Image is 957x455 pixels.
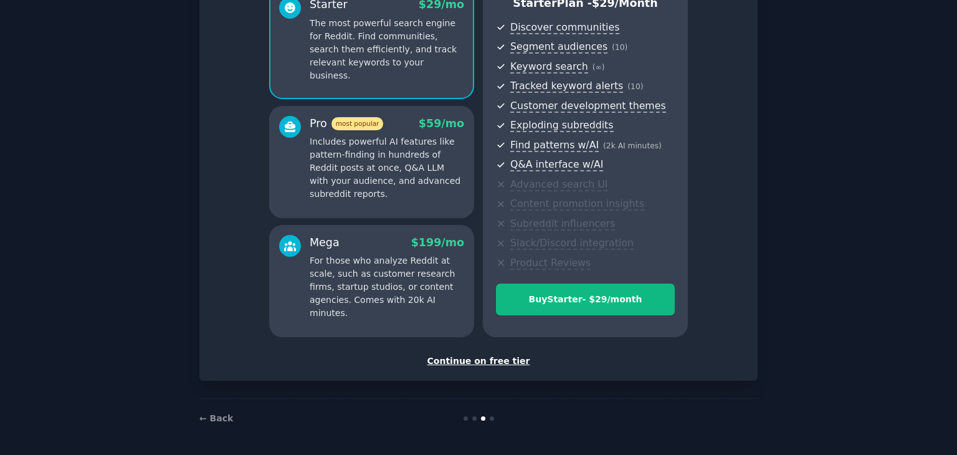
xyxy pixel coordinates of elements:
[411,236,464,249] span: $ 199 /mo
[510,257,591,270] span: Product Reviews
[497,293,674,306] div: Buy Starter - $ 29 /month
[627,82,643,91] span: ( 10 )
[310,235,340,251] div: Mega
[419,117,464,130] span: $ 59 /mo
[510,218,615,231] span: Subreddit influencers
[310,116,383,132] div: Pro
[510,119,613,132] span: Exploding subreddits
[510,158,603,171] span: Q&A interface w/AI
[603,141,662,150] span: ( 2k AI minutes )
[593,63,605,72] span: ( ∞ )
[496,284,675,315] button: BuyStarter- $29/month
[331,117,384,130] span: most popular
[510,80,623,93] span: Tracked keyword alerts
[310,254,464,320] p: For those who analyze Reddit at scale, such as customer research firms, startup studios, or conte...
[310,135,464,201] p: Includes powerful AI features like pattern-finding in hundreds of Reddit posts at once, Q&A LLM w...
[510,178,607,191] span: Advanced search UI
[510,41,607,54] span: Segment audiences
[510,60,588,74] span: Keyword search
[510,100,666,113] span: Customer development themes
[310,17,464,82] p: The most powerful search engine for Reddit. Find communities, search them efficiently, and track ...
[612,43,627,52] span: ( 10 )
[510,21,619,34] span: Discover communities
[510,237,634,250] span: Slack/Discord integration
[199,413,233,423] a: ← Back
[212,355,745,368] div: Continue on free tier
[510,198,644,211] span: Content promotion insights
[510,139,599,152] span: Find patterns w/AI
